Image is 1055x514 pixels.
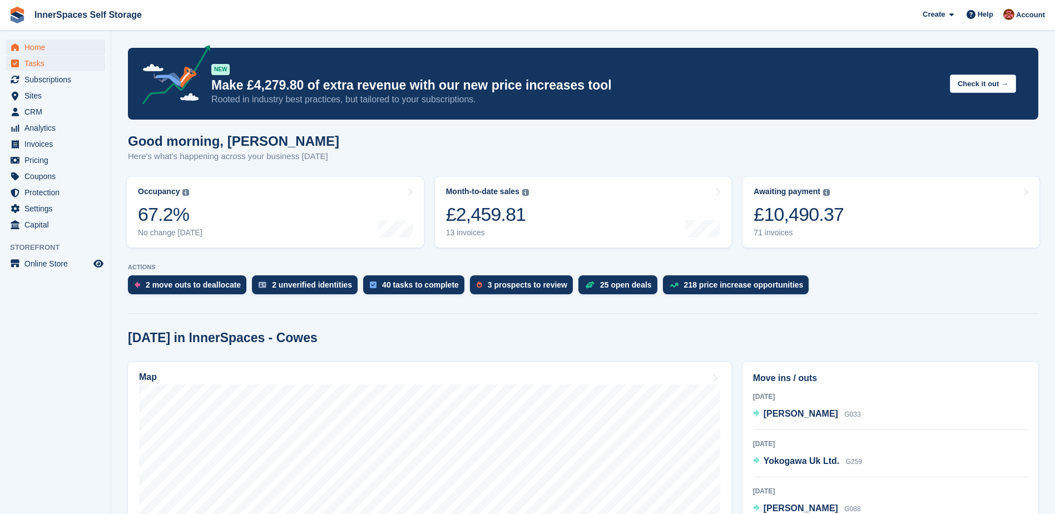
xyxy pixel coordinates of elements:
[24,136,91,152] span: Invoices
[764,409,838,418] span: [PERSON_NAME]
[753,439,1028,449] div: [DATE]
[6,136,105,152] a: menu
[128,264,1038,271] p: ACTIONS
[127,177,424,248] a: Occupancy 67.2% No change [DATE]
[138,203,202,226] div: 67.2%
[9,7,26,23] img: stora-icon-8386f47178a22dfd0bd8f6a31ec36ba5ce8667c1dd55bd0f319d3a0aa187defe.svg
[470,275,578,300] a: 3 prospects to review
[211,93,941,106] p: Rooted in industry best practices, but tailored to your subscriptions.
[272,280,352,289] div: 2 unverified identities
[139,372,157,382] h2: Map
[24,39,91,55] span: Home
[128,275,252,300] a: 2 move outs to deallocate
[6,120,105,136] a: menu
[6,152,105,168] a: menu
[753,407,861,422] a: [PERSON_NAME] G033
[6,72,105,87] a: menu
[923,9,945,20] span: Create
[978,9,993,20] span: Help
[435,177,732,248] a: Month-to-date sales £2,459.81 13 invoices
[24,88,91,103] span: Sites
[753,372,1028,385] h2: Move ins / outs
[753,392,1028,402] div: [DATE]
[370,281,377,288] img: task-75834270c22a3079a89374b754ae025e5fb1db73e45f91037f5363f120a921f8.svg
[578,275,663,300] a: 25 open deals
[128,150,339,163] p: Here's what's happening across your business [DATE]
[764,503,838,513] span: [PERSON_NAME]
[146,280,241,289] div: 2 move outs to deallocate
[663,275,815,300] a: 218 price increase opportunities
[128,134,339,149] h1: Good morning, [PERSON_NAME]
[6,104,105,120] a: menu
[382,280,459,289] div: 40 tasks to complete
[6,201,105,216] a: menu
[24,104,91,120] span: CRM
[138,187,180,196] div: Occupancy
[24,152,91,168] span: Pricing
[252,275,363,300] a: 2 unverified identities
[1003,9,1014,20] img: Abby Tilley
[6,185,105,200] a: menu
[128,330,318,345] h2: [DATE] in InnerSpaces - Cowes
[133,45,211,108] img: price-adjustments-announcement-icon-8257ccfd72463d97f412b2fc003d46551f7dbcb40ab6d574587a9cd5c0d94...
[764,456,840,466] span: Yokogawa Uk Ltd.
[24,56,91,71] span: Tasks
[446,187,519,196] div: Month-to-date sales
[753,486,1028,496] div: [DATE]
[24,256,91,271] span: Online Store
[742,177,1039,248] a: Awaiting payment £10,490.37 71 invoices
[754,203,844,226] div: £10,490.37
[24,169,91,184] span: Coupons
[6,169,105,184] a: menu
[585,281,595,289] img: deal-1b604bf984904fb50ccaf53a9ad4b4a5d6e5aea283cecdc64d6e3604feb123c2.svg
[753,454,862,469] a: Yokogawa Uk Ltd. G259
[600,280,652,289] div: 25 open deals
[754,228,844,238] div: 71 invoices
[24,72,91,87] span: Subscriptions
[823,189,830,196] img: icon-info-grey-7440780725fd019a000dd9b08b2336e03edf1995a4989e88bcd33f0948082b44.svg
[24,217,91,233] span: Capital
[6,88,105,103] a: menu
[30,6,146,24] a: InnerSpaces Self Storage
[1016,9,1045,21] span: Account
[24,185,91,200] span: Protection
[522,189,529,196] img: icon-info-grey-7440780725fd019a000dd9b08b2336e03edf1995a4989e88bcd33f0948082b44.svg
[6,217,105,233] a: menu
[844,411,860,418] span: G033
[138,228,202,238] div: No change [DATE]
[6,56,105,71] a: menu
[24,201,91,216] span: Settings
[363,275,470,300] a: 40 tasks to complete
[446,203,529,226] div: £2,459.81
[24,120,91,136] span: Analytics
[6,256,105,271] a: menu
[259,281,266,288] img: verify_identity-adf6edd0f0f0b5bbfe63781bf79b02c33cf7c696d77639b501bdc392416b5a36.svg
[10,242,111,253] span: Storefront
[754,187,820,196] div: Awaiting payment
[211,64,230,75] div: NEW
[670,283,678,288] img: price_increase_opportunities-93ffe204e8149a01c8c9dc8f82e8f89637d9d84a8eef4429ea346261dce0b2c0.svg
[211,77,941,93] p: Make £4,279.80 of extra revenue with our new price increases tool
[6,39,105,55] a: menu
[846,458,862,466] span: G259
[950,75,1016,93] button: Check it out →
[684,280,804,289] div: 218 price increase opportunities
[446,228,529,238] div: 13 invoices
[844,505,860,513] span: G088
[182,189,189,196] img: icon-info-grey-7440780725fd019a000dd9b08b2336e03edf1995a4989e88bcd33f0948082b44.svg
[135,281,140,288] img: move_outs_to_deallocate_icon-f764333ba52eb49d3ac5e1228854f67142a1ed5810a6f6cc68b1a99e826820c5.svg
[477,281,482,288] img: prospect-51fa495bee0391a8d652442698ab0144808aea92771e9ea1ae160a38d050c398.svg
[488,280,567,289] div: 3 prospects to review
[92,257,105,270] a: Preview store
